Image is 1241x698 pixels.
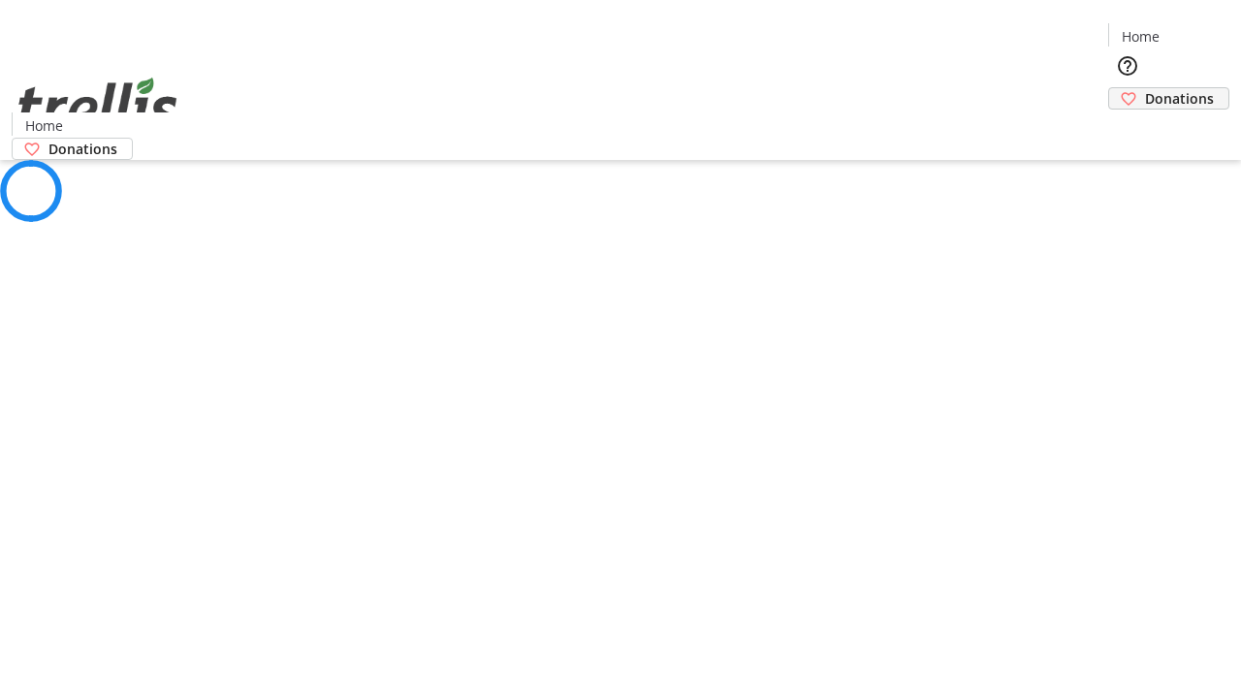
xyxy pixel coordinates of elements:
[12,56,184,153] img: Orient E2E Organization 0gVn3KdbAw's Logo
[48,139,117,159] span: Donations
[1108,87,1229,110] a: Donations
[1108,110,1147,148] button: Cart
[1122,26,1160,47] span: Home
[1108,47,1147,85] button: Help
[13,115,75,136] a: Home
[25,115,63,136] span: Home
[1109,26,1171,47] a: Home
[1145,88,1214,109] span: Donations
[12,138,133,160] a: Donations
